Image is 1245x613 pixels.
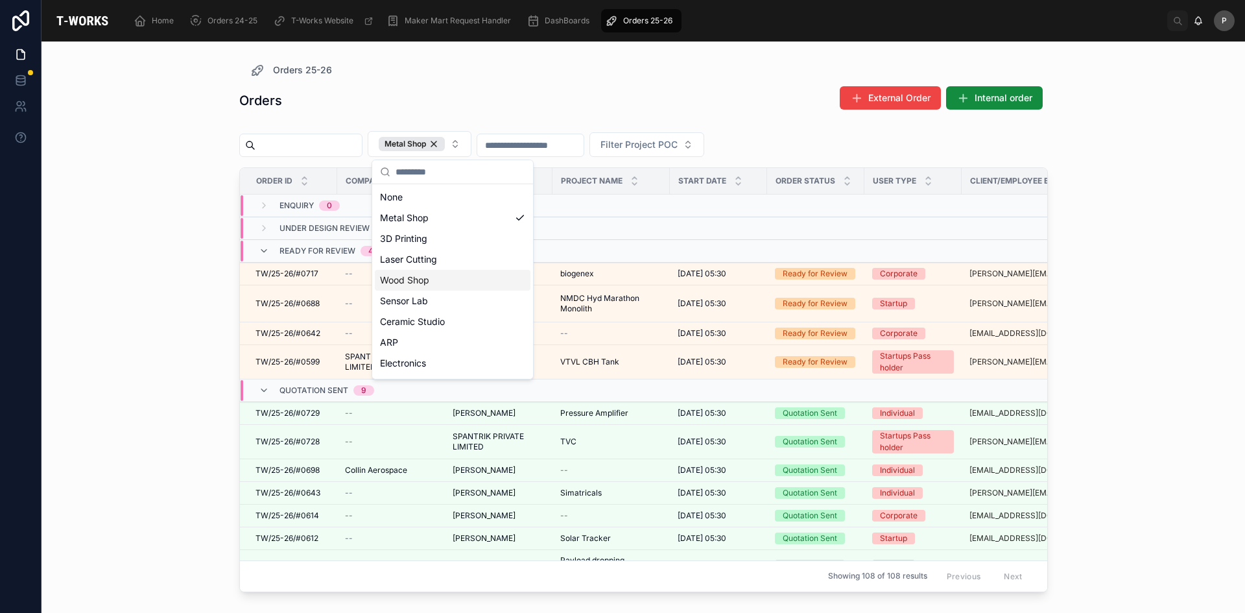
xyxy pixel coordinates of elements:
div: Quotation Sent [783,487,837,499]
a: -- [345,488,437,498]
span: VTVL CBH Tank [560,357,619,367]
div: Laser Cutting [375,249,530,270]
span: [DATE] 05:30 [678,533,726,544]
a: TW/25-26/#0688 [255,298,329,309]
a: [EMAIL_ADDRESS][DOMAIN_NAME] [969,533,1085,544]
a: Solar Tracker [560,533,662,544]
div: ARP [375,332,530,353]
a: [EMAIL_ADDRESS][DOMAIN_NAME] [969,465,1085,475]
a: [PERSON_NAME][EMAIL_ADDRESS][PERSON_NAME][DOMAIN_NAME] [969,269,1085,279]
div: Corporate [880,268,918,280]
a: -- [345,328,437,339]
a: TW/25-26/#0642 [255,328,329,339]
a: Home [130,9,183,32]
a: [PERSON_NAME][EMAIL_ADDRESS][DOMAIN_NAME] [969,437,1085,447]
div: Textile [375,374,530,394]
div: 3D Printing [375,228,530,249]
span: -- [345,511,353,521]
span: [PERSON_NAME] [453,465,516,475]
button: External Order [840,86,941,110]
a: [DATE] 05:30 [678,357,759,367]
span: TW/25-26/#0698 [255,465,320,475]
span: [DATE] 05:30 [678,511,726,521]
a: T-Works Website [269,9,380,32]
span: -- [560,511,568,521]
span: [DATE] 05:30 [678,465,726,475]
a: Startups Pass holder [872,350,954,374]
div: Startup [880,533,907,544]
a: Orders 24-25 [185,9,267,32]
span: SPANTRIK PRIVATE LIMITED [345,352,437,372]
a: Quotation Sent [775,436,857,448]
span: [PERSON_NAME] [453,533,516,544]
span: [DATE] 05:30 [678,437,726,447]
div: Startups Pass holder [880,350,946,374]
div: 0 [327,200,332,211]
a: Quotation Sent [775,464,857,476]
span: TW/25-26/#0612 [255,533,318,544]
div: Sensor Lab [375,291,530,311]
a: [DATE] 05:30 [678,269,759,279]
a: Payload dropping mechanism R&D [560,555,662,576]
a: Simatricals [560,488,662,498]
a: Ready for Review [775,298,857,309]
span: Solar Tracker [560,533,611,544]
span: biogenex [560,269,594,279]
span: TVC [560,437,576,447]
a: Quotation Sent [775,533,857,544]
a: [EMAIL_ADDRESS][DOMAIN_NAME] [969,328,1085,339]
span: [PERSON_NAME] [453,511,516,521]
span: Enquiry [279,200,314,211]
a: SPANTRIK PRIVATE LIMITED [453,431,545,452]
a: -- [560,465,662,475]
span: -- [560,328,568,339]
a: [DATE] 05:30 [678,328,759,339]
div: Corporate [880,510,918,522]
a: TVC [560,437,662,447]
div: Corporate [880,328,918,339]
a: [PERSON_NAME][EMAIL_ADDRESS][DOMAIN_NAME] [969,488,1085,498]
a: -- [345,511,437,521]
a: [DATE] 05:30 [678,533,759,544]
button: Select Button [368,131,471,157]
span: Project Name [561,176,622,186]
a: Collin Aerospace [345,465,437,475]
div: 9 [361,385,366,396]
span: Order ID [256,176,292,186]
a: Individual [872,487,954,499]
span: [DATE] 05:30 [678,408,726,418]
span: -- [345,408,353,418]
span: TW/25-26/#0729 [255,408,320,418]
a: [PERSON_NAME][EMAIL_ADDRESS][DOMAIN_NAME] [969,298,1085,309]
span: [PERSON_NAME] [453,408,516,418]
a: [PERSON_NAME] [453,488,545,498]
a: DashBoards [523,9,599,32]
span: [DATE] 05:30 [678,357,726,367]
a: Individual [872,464,954,476]
a: Pressure Amplifier [560,408,662,418]
a: [DATE] 05:30 [678,488,759,498]
div: Individual [880,487,915,499]
div: scrollable content [123,6,1167,35]
span: -- [345,533,353,544]
a: TW/25-26/#0643 [255,488,329,498]
a: Ready for Review [775,356,857,368]
a: -- [345,533,437,544]
span: [PERSON_NAME] [453,488,516,498]
a: [DATE] 05:30 [678,465,759,475]
span: -- [345,298,353,309]
a: TW/25-26/#0614 [255,511,329,521]
span: Orders 25-26 [623,16,672,26]
div: Quotation Sent [783,560,837,571]
span: Company Name [346,176,412,186]
a: TW/25-26/#0612 [255,533,329,544]
div: Electronics [375,353,530,374]
span: Under Design Review [279,223,370,234]
a: Ready for Review [775,328,857,339]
